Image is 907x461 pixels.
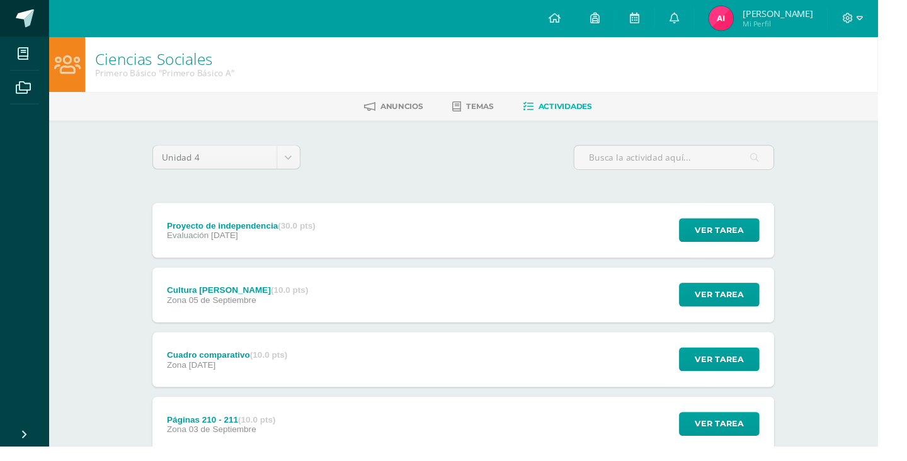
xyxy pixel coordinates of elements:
span: Unidad 4 [168,151,277,174]
span: Zona [173,372,193,382]
strong: (10.0 pts) [258,361,297,372]
span: Ver tarea [718,426,768,450]
div: Primero Básico 'Primero Básico A' [98,69,242,81]
span: 03 de Septiembre [195,438,265,448]
strong: (10.0 pts) [246,428,285,438]
a: Ciencias Sociales [98,50,220,71]
a: Unidad 4 [158,151,310,174]
button: Ver tarea [702,292,785,317]
span: Anuncios [393,105,437,115]
span: Evaluación [173,238,216,248]
span: Zona [173,438,193,448]
div: Cultura [PERSON_NAME] [173,295,319,305]
input: Busca la actividad aquí... [593,151,799,175]
span: Ver tarea [718,360,768,383]
div: Páginas 210 - 211 [173,428,285,438]
span: [PERSON_NAME] [767,8,840,20]
div: Proyecto de independencia [173,228,326,238]
button: Ver tarea [702,426,785,450]
div: Cuadro comparativo [173,361,297,372]
strong: (30.0 pts) [287,228,326,238]
button: Ver tarea [702,225,785,250]
a: Anuncios [376,100,437,120]
span: Mi Perfil [767,19,840,30]
strong: (10.0 pts) [280,295,318,305]
button: Ver tarea [702,359,785,384]
img: 3db52edbe12f26b11aa9c9bba41fa6ee.png [733,6,758,31]
h1: Ciencias Sociales [98,52,242,69]
span: Actividades [556,105,612,115]
a: Temas [467,100,510,120]
span: 05 de Septiembre [195,305,265,315]
a: Actividades [540,100,612,120]
span: Temas [482,105,510,115]
span: Ver tarea [718,293,768,316]
span: [DATE] [195,372,223,382]
span: Zona [173,305,193,315]
span: [DATE] [218,238,246,248]
span: Ver tarea [718,226,768,249]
